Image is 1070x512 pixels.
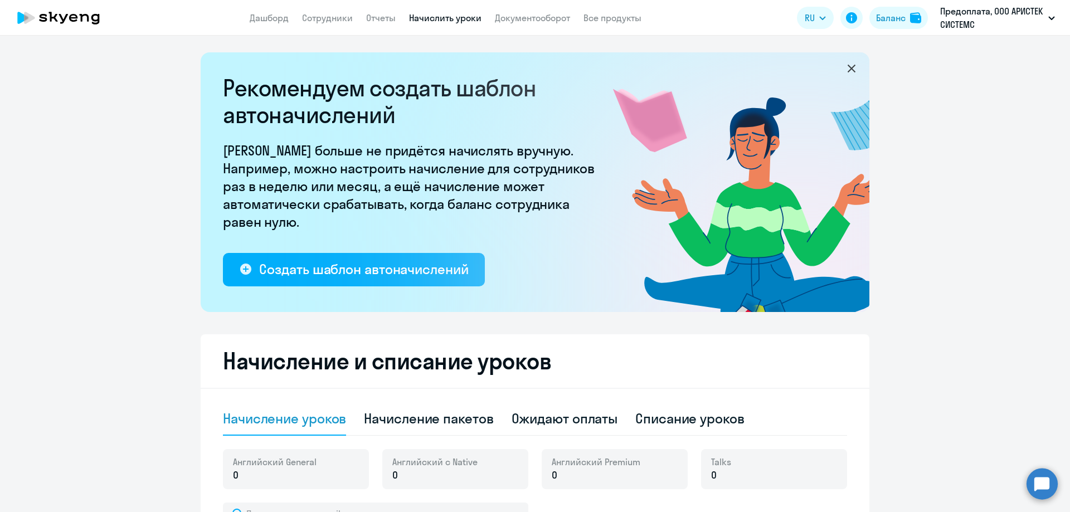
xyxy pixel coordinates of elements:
[392,468,398,482] span: 0
[409,12,481,23] a: Начислить уроки
[302,12,353,23] a: Сотрудники
[366,12,396,23] a: Отчеты
[583,12,641,23] a: Все продукты
[876,11,906,25] div: Баланс
[797,7,834,29] button: RU
[552,468,557,482] span: 0
[364,409,493,427] div: Начисление пакетов
[223,348,847,374] h2: Начисление и списание уроков
[940,4,1044,31] p: Предоплата, ООО АРИСТЕК СИСТЕМС
[805,11,815,25] span: RU
[392,456,478,468] span: Английский с Native
[223,409,346,427] div: Начисление уроков
[635,409,745,427] div: Списание уроков
[223,75,602,128] h2: Рекомендуем создать шаблон автоначислений
[495,12,570,23] a: Документооборот
[233,468,239,482] span: 0
[512,409,618,427] div: Ожидают оплаты
[233,456,317,468] span: Английский General
[910,12,921,23] img: balance
[223,253,485,286] button: Создать шаблон автоначислений
[869,7,928,29] button: Балансbalance
[250,12,289,23] a: Дашборд
[259,260,468,278] div: Создать шаблон автоначислений
[552,456,640,468] span: Английский Premium
[711,468,717,482] span: 0
[223,142,602,231] p: [PERSON_NAME] больше не придётся начислять вручную. Например, можно настроить начисление для сотр...
[711,456,731,468] span: Talks
[935,4,1061,31] button: Предоплата, ООО АРИСТЕК СИСТЕМС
